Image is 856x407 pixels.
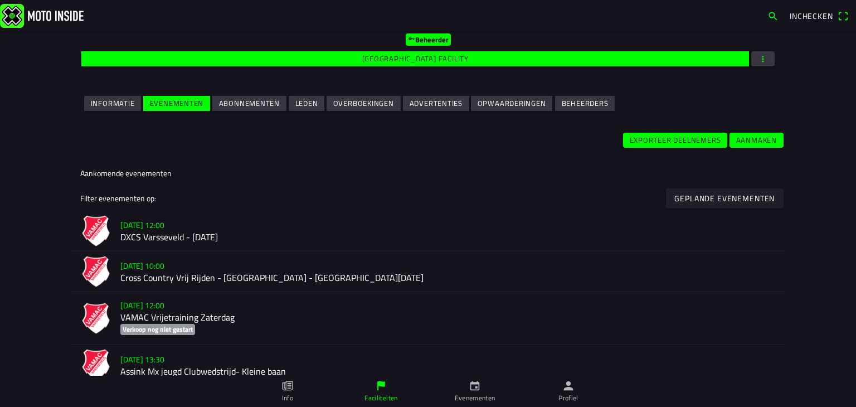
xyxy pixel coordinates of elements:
a: Incheckenqr scanner [784,6,854,25]
ion-button: Abonnementen [212,96,286,111]
ion-icon: person [562,380,575,392]
h2: DXCS Varsseveld - [DATE] [120,232,776,243]
ion-text: [DATE] 13:30 [120,353,164,365]
ion-text: [DATE] 12:00 [120,220,164,231]
img: ZiMvYVZeh8Q3pzVT7YQ4DAs1mqgIOfSJhsW7E37y.png [80,350,111,381]
a: search [762,6,784,25]
ion-button: Leden [289,96,324,111]
ion-icon: calendar [469,380,481,392]
ion-label: Profiel [558,393,578,403]
ion-text: [DATE] 12:00 [120,299,164,311]
ion-icon: flag [375,380,387,392]
ion-button: Beheerders [555,96,615,111]
ion-label: Info [282,393,293,403]
ion-label: Aankomende evenementen [80,167,172,179]
img: sYA0MdzM3v5BmRmgsWJ1iVL40gp2Fa8khKo0Qj80.png [80,256,111,287]
ion-button: Overboekingen [327,96,401,111]
ion-button: Evenementen [143,96,210,111]
ion-button: [GEOGRAPHIC_DATA] facility [81,51,749,66]
ion-button: Advertenties [403,96,469,111]
ion-button: Aanmaken [729,133,784,148]
ion-icon: key [408,35,415,42]
ion-label: Faciliteiten [364,393,397,403]
ion-text: Verkoop nog niet gestart [123,324,193,335]
ion-label: Evenementen [455,393,495,403]
h2: Assink Mx jeugd Clubwedstrijd- Kleine baan [120,366,776,377]
ion-text: Geplande evenementen [675,195,775,202]
ion-text: [DATE] 10:00 [120,260,164,272]
ion-label: Filter evenementen op: [80,192,156,204]
ion-icon: paper [281,380,294,392]
ion-button: Informatie [84,96,141,111]
h2: Cross Country Vrij Rijden - [GEOGRAPHIC_DATA] - [GEOGRAPHIC_DATA][DATE] [120,273,776,284]
img: qaiuHcGyss22570fqZKCwYI5GvCJxDNyPIX6KLCV.png [80,215,111,246]
span: Inchecken [790,10,833,22]
h2: VAMAC Vrijetraining Zaterdag [120,312,776,323]
ion-button: Opwaarderingen [471,96,552,111]
ion-badge: Beheerder [406,33,451,46]
ion-button: Exporteer deelnemers [623,133,727,148]
img: HOgAL8quJYoJv3riF2AwwN3Fsh4s3VskIwtzKrvK.png [80,303,111,334]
